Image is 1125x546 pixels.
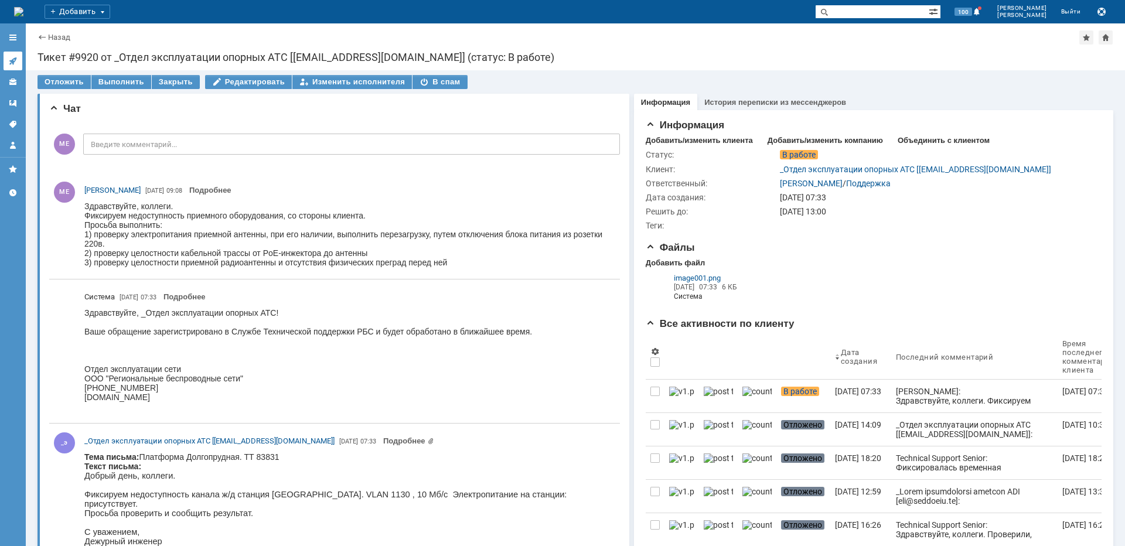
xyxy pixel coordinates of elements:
[669,453,694,463] img: v1.png
[669,520,694,530] img: v1.png
[699,283,717,291] span: 07:33
[699,480,738,513] a: post ticket.png
[846,179,891,188] a: Поддержка
[120,294,138,301] span: [DATE]
[891,446,1058,479] a: Technical Support Senior: Фиксировалась временная радиопомеха
[646,120,724,131] span: Информация
[84,185,141,196] a: [PERSON_NAME]
[84,435,335,447] a: _Отдел эксплуатации опорных АТС [[EMAIL_ADDRESS][DOMAIN_NAME]]
[11,112,19,122] span: @
[776,446,830,479] a: Отложено
[669,487,694,496] img: v1.png
[835,487,881,496] div: [DATE] 12:59
[46,112,49,122] span: .
[674,274,707,282] span: image001
[339,438,358,445] span: [DATE]
[646,165,778,174] div: Клиент:
[641,269,782,306] div: Из почтовой переписки
[738,480,776,513] a: counter.png
[669,387,694,396] img: v1.png
[1062,420,1109,429] div: [DATE] 10:32
[163,292,206,301] a: Подробнее
[646,193,778,202] div: Дата создания:
[18,112,46,122] span: westcall
[664,480,699,513] a: v1.png
[84,186,141,194] span: [PERSON_NAME]
[738,380,776,412] a: counter.png
[4,136,22,155] a: Мой профиль
[898,136,990,145] div: Объединить с клиентом
[891,480,1058,513] a: _Lorem ipsumdolorsi ametcon ADI [eli@seddoeiu.te]: Incidid, utl etdolo magnaaliquae, admini ve qu...
[830,413,891,446] a: [DATE] 14:09
[781,420,824,429] span: Отложено
[1062,339,1114,374] div: Время последнего комментария клиента
[780,207,826,216] span: [DATE] 13:00
[830,380,891,412] a: [DATE] 07:33
[841,348,877,366] div: Дата создания
[49,112,56,122] span: ru
[646,258,705,268] div: Добавить файл
[646,242,695,253] span: Файлы
[383,436,434,445] a: Прикреплены файлы: image001.png
[30,122,37,132] span: ru
[141,294,156,301] span: 07:33
[704,420,733,429] img: post ticket.png
[835,453,881,463] div: [DATE] 18:20
[664,446,699,479] a: v1.png
[707,274,721,282] span: .png
[835,420,881,429] div: [DATE] 14:09
[742,387,772,396] img: counter.png
[997,5,1047,12] span: [PERSON_NAME]
[84,291,115,303] span: Система
[704,387,733,396] img: post ticket.png
[929,5,940,16] span: Расширенный поиск
[835,387,881,396] div: [DATE] 07:33
[646,207,778,216] div: Решить до:
[4,73,22,91] a: Клиенты
[780,150,818,159] span: В работе
[738,446,776,479] a: counter.png
[742,520,772,530] img: counter.png
[738,413,776,446] a: counter.png
[891,380,1058,412] a: [PERSON_NAME]: Здравствуйте, коллеги. Фиксируем недоступность приемного оборудования, со стороны ...
[646,179,778,188] div: Ответственный:
[641,98,690,107] a: Информация
[780,179,843,188] a: [PERSON_NAME]
[674,274,777,282] a: image001.png
[704,453,733,463] img: post ticket.png
[780,193,1095,202] div: [DATE] 07:33
[776,413,830,446] a: Отложено
[722,283,737,291] span: 6 КБ
[4,94,22,112] a: Шаблоны комментариев
[650,347,660,356] span: Настройки
[776,480,830,513] a: Отложено
[896,453,1053,482] div: Technical Support Senior: Фиксировалась временная радиопомеха
[37,52,1113,63] div: Тикет #9920 от _Отдел эксплуатации опорных АТС [[EMAIL_ADDRESS][DOMAIN_NAME]] (статус: В работе)
[704,520,733,530] img: post ticket.png
[189,186,231,194] a: Подробнее
[669,420,694,429] img: v1.png
[699,380,738,412] a: post ticket.png
[699,513,738,546] a: post ticket.png
[1062,520,1109,530] div: [DATE] 16:26
[776,513,830,546] a: Отложено
[664,380,699,412] a: v1.png
[704,487,733,496] img: post ticket.png
[664,413,699,446] a: v1.png
[830,335,891,380] th: Дата создания
[28,122,30,132] span: .
[1099,30,1113,45] div: Сделать домашней страницей
[781,487,824,496] span: Отложено
[4,115,22,134] a: Теги
[738,513,776,546] a: counter.png
[780,179,891,188] div: /
[1062,387,1109,396] div: [DATE] 07:33
[674,283,694,291] span: [DATE]
[780,165,1051,174] a: _Отдел эксплуатации опорных АТС [[EMAIL_ADDRESS][DOMAIN_NAME]]
[646,221,778,230] div: Теги:
[781,520,824,530] span: Отложено
[14,7,23,16] a: Перейти на домашнюю страницу
[742,420,772,429] img: counter.png
[48,33,70,42] a: Назад
[49,103,81,114] span: Чат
